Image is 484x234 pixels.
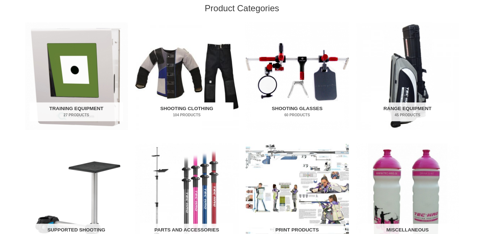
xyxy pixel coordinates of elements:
[25,22,128,130] a: Visit product category Training Equipment
[356,22,459,130] img: Range Equipment
[140,112,233,118] mark: 104 Products
[246,22,349,130] img: Shooting Glasses
[30,112,123,118] mark: 27 Products
[246,22,349,130] a: Visit product category Shooting Glasses
[361,112,454,118] mark: 45 Products
[25,3,459,14] h2: Product Categories
[25,22,128,130] img: Training Equipment
[251,112,344,118] mark: 60 Products
[251,103,344,121] h2: Shooting Glasses
[356,22,459,130] a: Visit product category Range Equipment
[361,103,454,121] h2: Range Equipment
[135,22,239,130] img: Shooting Clothing
[30,103,123,121] h2: Training Equipment
[135,22,239,130] a: Visit product category Shooting Clothing
[140,103,233,121] h2: Shooting Clothing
